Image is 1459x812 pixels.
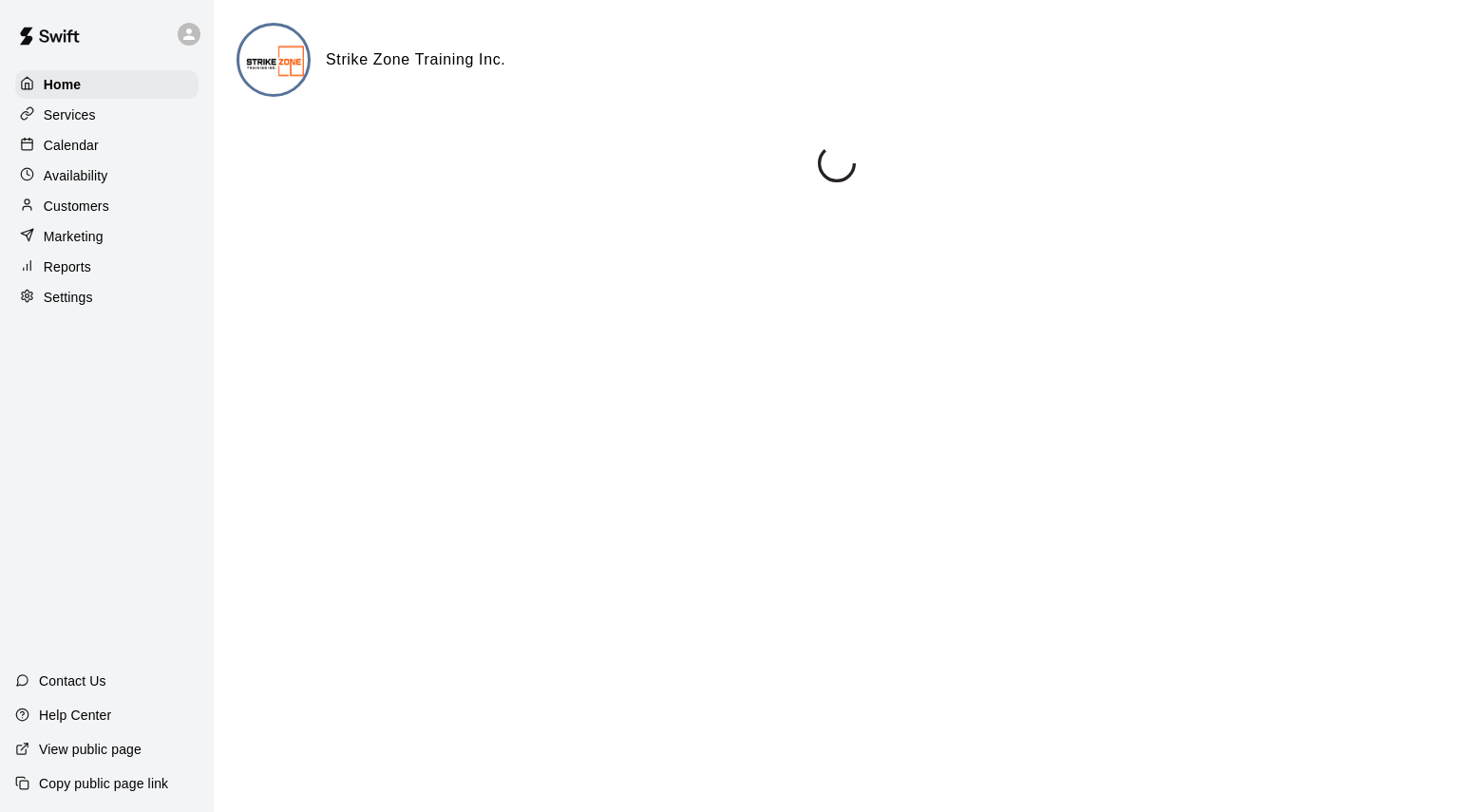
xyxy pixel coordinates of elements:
p: Settings [44,288,93,307]
a: Marketing [15,222,199,251]
a: Settings [15,283,199,312]
p: View public page [39,740,142,759]
a: Services [15,101,199,129]
p: Help Center [39,706,111,725]
a: Home [15,70,199,99]
p: Copy public page link [39,774,168,793]
p: Customers [44,197,109,216]
p: Contact Us [39,671,106,690]
p: Reports [44,257,91,276]
p: Services [44,105,96,124]
a: Availability [15,161,199,190]
p: Marketing [44,227,104,246]
p: Calendar [44,136,99,155]
a: Customers [15,192,199,220]
a: Calendar [15,131,199,160]
h6: Strike Zone Training Inc. [326,47,505,72]
p: Availability [44,166,108,185]
a: Reports [15,253,199,281]
p: Home [44,75,82,94]
img: Strike Zone Training Inc. logo [239,26,311,97]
